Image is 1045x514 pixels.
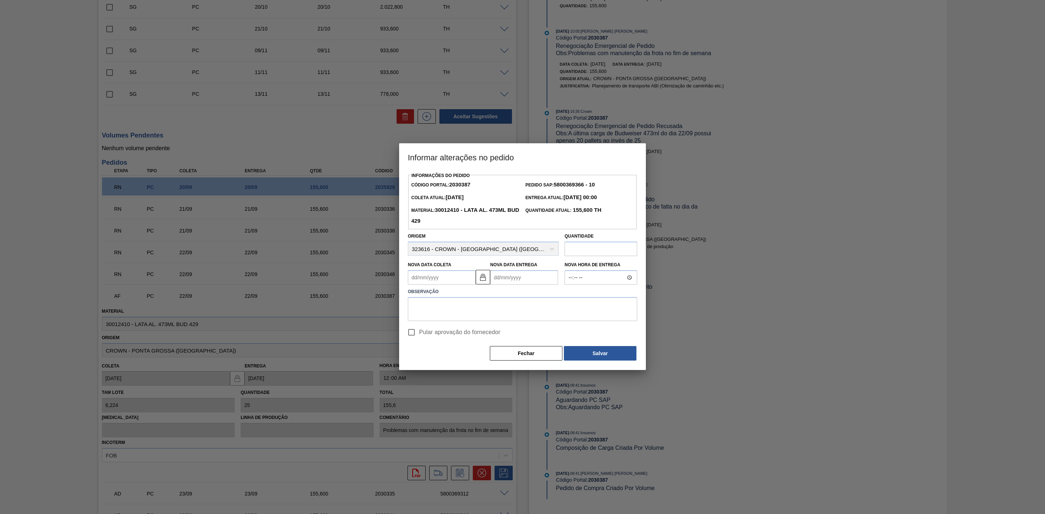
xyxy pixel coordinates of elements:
[479,273,487,281] img: locked
[408,234,426,239] label: Origem
[408,270,476,285] input: dd/mm/yyyy
[525,182,595,188] span: Pedido SAP:
[411,195,463,200] span: Coleta Atual:
[449,181,470,188] strong: 2030387
[571,207,602,213] strong: 155,600 TH
[419,328,500,337] span: Pular aprovação do fornecedor
[564,194,597,200] strong: [DATE] 00:00
[490,270,558,285] input: dd/mm/yyyy
[411,207,519,224] strong: 30012410 - LATA AL. 473ML BUD 429
[411,208,519,224] span: Material:
[408,262,451,267] label: Nova Data Coleta
[411,182,470,188] span: Código Portal:
[399,143,646,171] h3: Informar alterações no pedido
[476,270,490,284] button: locked
[408,287,637,297] label: Observação
[564,346,636,361] button: Salvar
[446,194,464,200] strong: [DATE]
[490,346,562,361] button: Fechar
[525,195,597,200] span: Entrega Atual:
[565,260,637,270] label: Nova Hora de Entrega
[565,234,594,239] label: Quantidade
[525,208,601,213] span: Quantidade Atual:
[411,173,470,178] label: Informações do Pedido
[490,262,537,267] label: Nova Data Entrega
[554,181,595,188] strong: 5800369366 - 10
